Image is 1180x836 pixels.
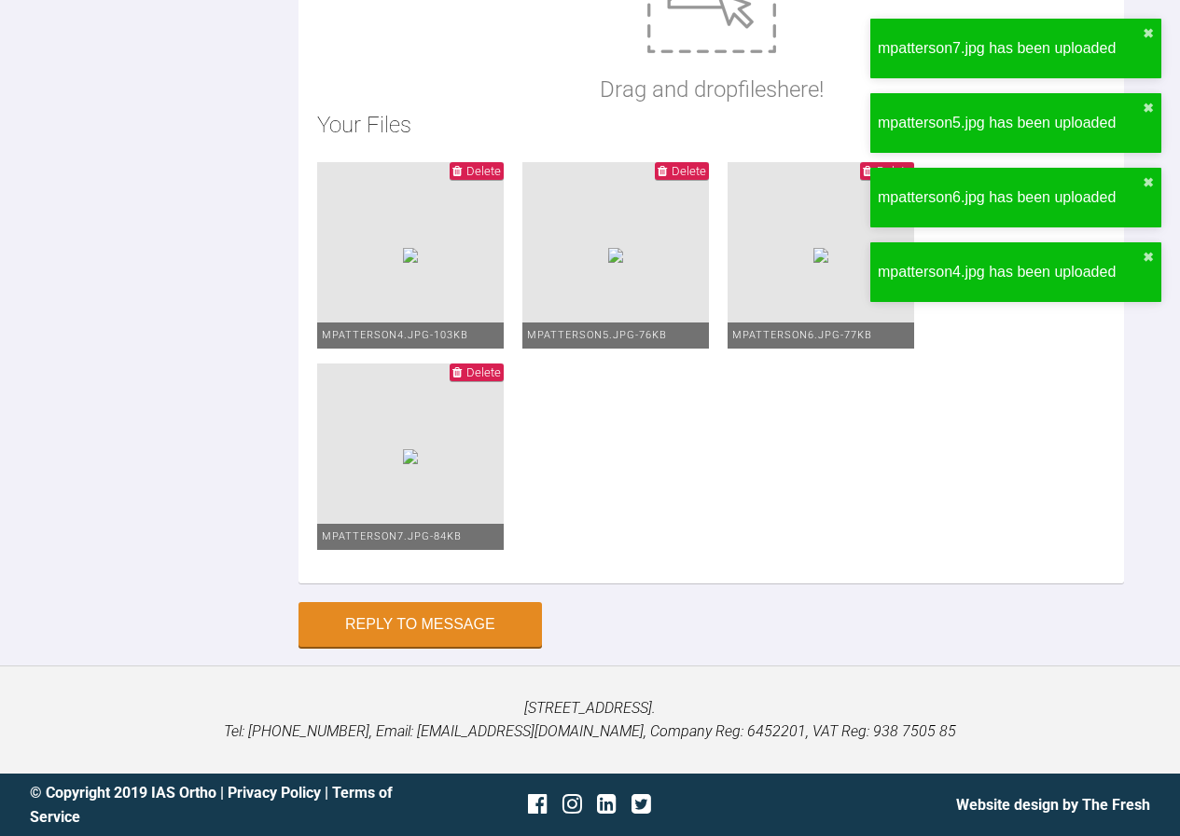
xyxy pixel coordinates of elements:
[878,111,1143,135] div: mpatterson5.jpg has been uploaded
[403,248,418,263] img: 12915d45-85f3-499e-be3b-6af0aa797fc2
[732,329,872,341] span: mpatterson6.jpg - 77KB
[1143,175,1154,190] button: close
[30,696,1150,744] p: [STREET_ADDRESS]. Tel: [PHONE_NUMBER], Email: [EMAIL_ADDRESS][DOMAIN_NAME], Company Reg: 6452201,...
[600,72,824,107] p: Drag and drop files here!
[317,107,1105,143] h2: Your Files
[322,530,462,542] span: mpatterson7.jpg - 84KB
[322,329,468,341] span: mpatterson4.jpg - 103KB
[1143,101,1154,116] button: close
[527,329,667,341] span: mpatterson5.jpg - 76KB
[228,784,321,802] a: Privacy Policy
[30,781,403,829] div: © Copyright 2019 IAS Ortho | |
[1143,26,1154,41] button: close
[672,164,706,178] span: Delete
[1143,250,1154,265] button: close
[30,784,393,826] a: Terms of Service
[813,248,828,263] img: faa66273-d9dc-4d4d-9409-ad70fdff13b1
[878,36,1143,61] div: mpatterson7.jpg has been uploaded
[298,602,542,647] button: Reply to Message
[956,796,1150,814] a: Website design by The Fresh
[878,185,1143,210] div: mpatterson6.jpg has been uploaded
[878,260,1143,284] div: mpatterson4.jpg has been uploaded
[466,365,501,379] span: Delete
[466,164,501,178] span: Delete
[608,248,623,263] img: 3182144a-6cb3-451c-9945-8546808cefde
[403,449,418,464] img: 0243580f-0f44-476c-8e8f-e3f3cbbce4af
